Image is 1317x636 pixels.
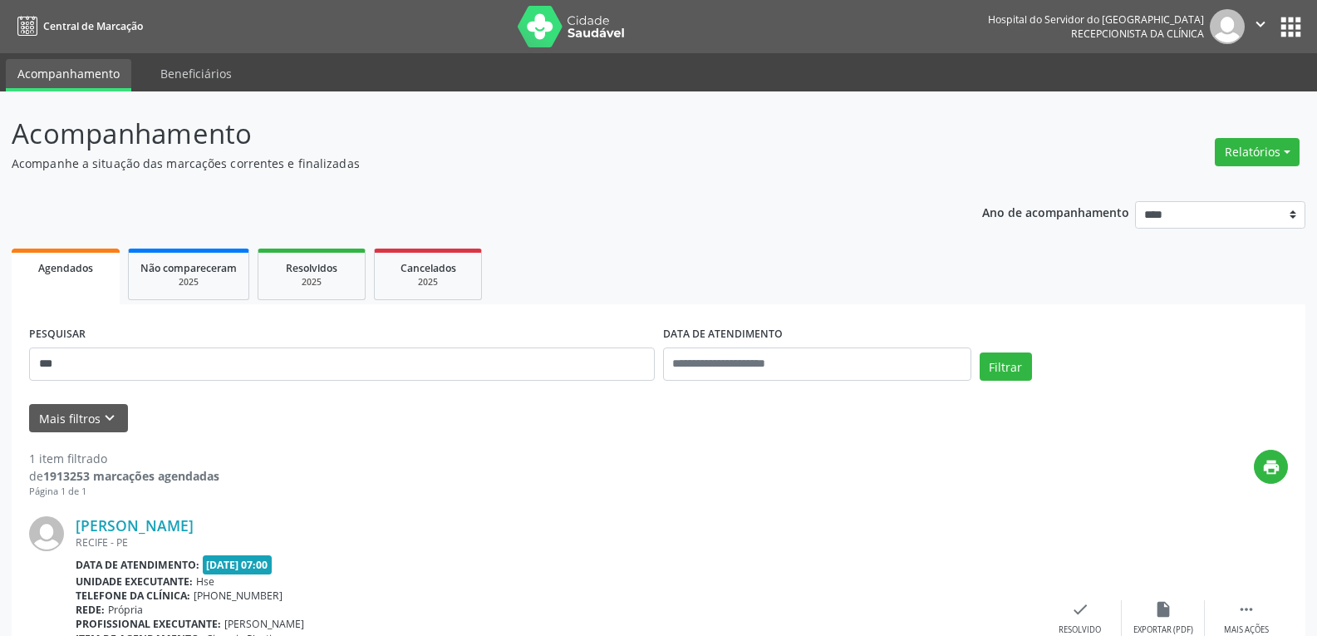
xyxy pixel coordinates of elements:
b: Telefone da clínica: [76,589,190,603]
i:  [1251,15,1270,33]
i:  [1237,600,1256,619]
span: Resolvidos [286,261,337,275]
i: keyboard_arrow_down [101,409,119,427]
button: Filtrar [980,353,1032,381]
button: Relatórios [1215,138,1300,166]
span: Própria [108,603,143,617]
label: PESQUISAR [29,322,86,348]
button: print [1254,450,1288,484]
button: apps [1276,12,1305,42]
div: Hospital do Servidor do [GEOGRAPHIC_DATA] [988,12,1204,27]
span: [PERSON_NAME] [224,617,304,631]
span: [PHONE_NUMBER] [194,589,283,603]
label: DATA DE ATENDIMENTO [663,322,783,348]
div: 1 item filtrado [29,450,219,467]
span: Agendados [38,261,93,275]
span: [DATE] 07:00 [203,555,273,574]
div: RECIFE - PE [76,535,1039,550]
div: de [29,467,219,485]
div: Página 1 de 1 [29,485,219,499]
span: Central de Marcação [43,19,143,33]
div: 2025 [386,276,469,288]
a: Beneficiários [149,59,243,88]
p: Acompanhe a situação das marcações correntes e finalizadas [12,155,917,172]
b: Profissional executante: [76,617,221,631]
div: Resolvido [1059,624,1101,636]
span: Hse [196,574,214,589]
div: Mais ações [1224,624,1269,636]
b: Rede: [76,603,105,617]
p: Acompanhamento [12,113,917,155]
span: Não compareceram [140,261,237,275]
i: check [1071,600,1089,619]
div: Exportar (PDF) [1133,624,1193,636]
p: Ano de acompanhamento [982,201,1129,222]
img: img [29,516,64,551]
button: Mais filtroskeyboard_arrow_down [29,404,128,433]
div: 2025 [270,276,353,288]
b: Unidade executante: [76,574,193,589]
i: insert_drive_file [1154,600,1172,619]
div: 2025 [140,276,237,288]
img: img [1210,9,1245,44]
i: print [1262,458,1280,476]
strong: 1913253 marcações agendadas [43,468,219,484]
b: Data de atendimento: [76,558,199,572]
span: Cancelados [401,261,456,275]
a: [PERSON_NAME] [76,516,194,535]
span: Recepcionista da clínica [1071,27,1204,41]
a: Central de Marcação [12,12,143,40]
button:  [1245,9,1276,44]
a: Acompanhamento [6,59,131,91]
